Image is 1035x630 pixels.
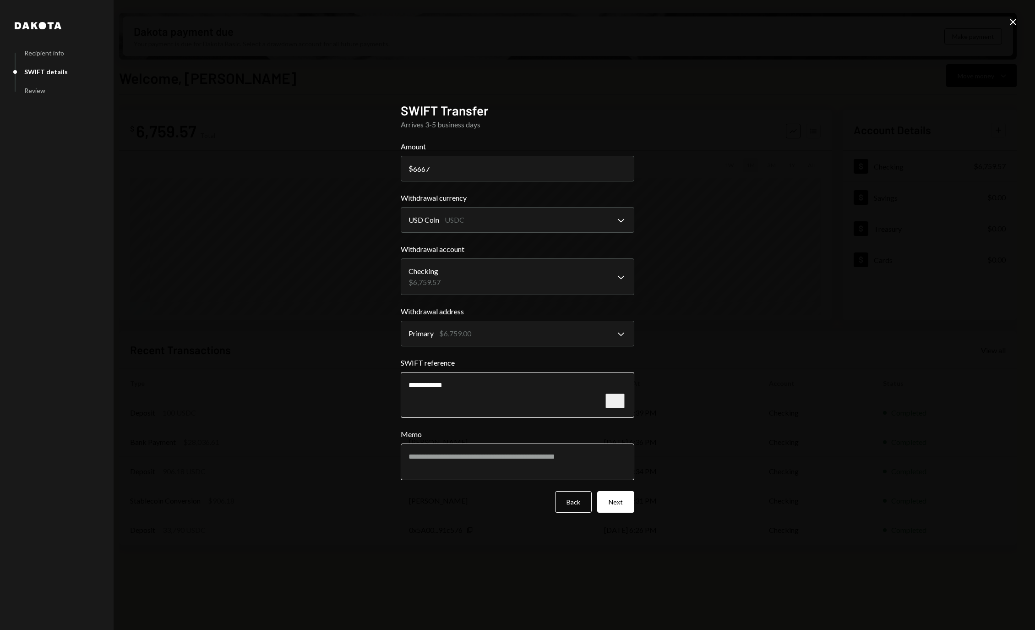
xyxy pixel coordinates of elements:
[401,102,634,120] h2: SWIFT Transfer
[24,68,68,76] div: SWIFT details
[401,429,634,440] label: Memo
[445,214,464,225] div: USDC
[555,491,592,513] button: Back
[401,306,634,317] label: Withdrawal address
[401,156,634,181] input: 0.00
[401,357,634,368] label: SWIFT reference
[439,328,471,339] div: $6,759.00
[401,192,634,203] label: Withdrawal currency
[401,119,634,130] div: Arrives 3-5 business days
[24,49,64,57] div: Recipient info
[401,321,634,346] button: Withdrawal address
[597,491,634,513] button: Next
[401,207,634,233] button: Withdrawal currency
[401,141,634,152] label: Amount
[401,372,634,418] textarea: To enrich screen reader interactions, please activate Accessibility in Grammarly extension settings
[409,164,413,173] div: $
[24,87,45,94] div: Review
[401,258,634,295] button: Withdrawal account
[401,244,634,255] label: Withdrawal account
